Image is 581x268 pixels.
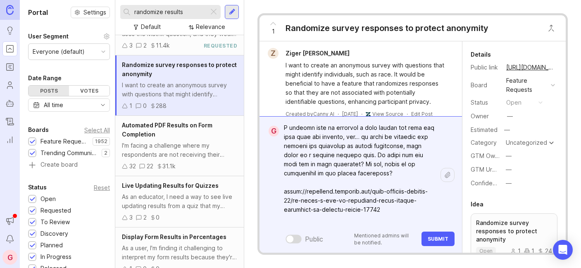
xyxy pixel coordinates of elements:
button: Close button [543,20,560,36]
div: — [502,124,512,135]
a: Reporting [2,132,17,147]
div: All time [44,100,63,110]
div: 2 [143,213,147,222]
a: Ideas [2,23,17,38]
div: 3 [129,41,133,50]
div: Reset [94,185,110,190]
div: — [507,112,513,121]
div: As a user, I'm finding it challenging to interpret my form results because they're displayed as n... [122,244,237,262]
div: Owner [471,112,500,121]
div: In Progress [40,252,71,261]
div: I want to create an anonymous survey with questions that might identify individuals, such as race... [286,61,445,106]
div: Status [28,182,47,192]
span: Display Form Results in Percentages [122,233,226,240]
div: open [506,98,521,107]
div: 1 [129,101,132,110]
div: Relevance [196,22,225,31]
div: Everyone (default) [33,47,85,56]
p: 1952 [95,138,107,145]
div: User Segment [28,31,69,41]
div: As an educator, I need a way to see live updating results from a quiz that my students are taking... [122,192,237,211]
a: Randomize survey responses to protect anonymityI want to create an anonymous survey with question... [115,55,244,116]
span: Settings [83,8,106,17]
a: Create board [28,162,110,169]
span: Live Updating Results for Quizzes [122,182,219,189]
div: Randomize survey responses to protect anonymity [286,22,488,34]
div: · [338,110,339,117]
h1: Portal [28,7,48,17]
div: 0 [156,213,160,222]
div: — [506,165,512,174]
a: Randomize survey responses to protect anonymityopen1124 [471,213,557,261]
div: — [506,151,512,160]
div: Edit Post [411,110,433,117]
img: zendesk [366,112,371,117]
a: Live Updating Results for QuizzesAs an educator, I need a way to see live updating results from a... [115,176,244,227]
div: Status [471,98,500,107]
div: — [506,179,512,188]
div: Created by Canny AI [286,110,334,117]
label: Confidence [471,179,503,187]
div: · [407,110,408,117]
span: Automated PDF Results on Form Completion [122,122,212,138]
img: Canny Home [6,5,14,14]
div: 11.4k [156,41,170,50]
p: open [479,248,493,254]
button: Submit [421,232,455,246]
div: Date Range [28,73,62,83]
time: [DATE] [342,111,358,117]
div: 24 [538,248,552,254]
div: Public link [471,63,500,72]
div: Uncategorized [506,140,547,146]
div: Estimated [471,127,498,133]
div: G [269,126,279,136]
div: Public [305,234,323,244]
a: Automated PDF Results on Form CompletionI'm facing a challenge where my respondents are not recei... [115,116,244,176]
div: Category [471,138,500,147]
div: 1 [524,248,534,254]
div: Idea [471,199,483,209]
button: G [2,250,17,265]
a: View Source [372,111,403,117]
span: Randomize survey responses to protect anonymity [122,61,237,77]
span: 1 [272,27,275,36]
div: Board [471,81,500,90]
div: 31.1k [162,162,176,171]
div: Details [471,50,491,60]
div: 0 [143,101,147,110]
p: Randomize survey responses to protect anonymity [476,219,552,244]
div: Open Intercom Messenger [553,240,573,260]
div: Votes [69,86,110,96]
div: To Review [40,218,70,227]
div: · [361,110,362,117]
div: Requested [40,206,71,215]
a: Autopilot [2,96,17,111]
p: 2 [104,150,107,156]
div: Default [141,22,161,31]
div: I'm facing a challenge where my respondents are not receiving their results after completing our ... [122,141,237,159]
div: Z [268,48,279,59]
a: [URL][DOMAIN_NAME] [504,62,557,73]
div: Feature Requests [506,76,548,94]
input: Search... [134,7,205,17]
a: Roadmaps [2,60,17,74]
button: Announcements [2,213,17,228]
div: Open [40,194,56,203]
a: Users [2,78,17,93]
button: Settings [71,7,110,18]
div: Feature Requests [40,137,88,146]
div: 3 [129,213,133,222]
label: GTM Urgency [471,166,510,173]
p: Mentioned admins will be notified. [354,232,417,246]
div: Boards [28,125,49,135]
div: 288 [156,101,167,110]
div: Planned [40,241,63,250]
button: Notifications [2,232,17,246]
svg: toggle icon [96,102,110,108]
div: 1 [510,248,521,254]
div: Trending Community Topics [40,148,98,158]
div: 32 [129,162,136,171]
div: Select All [84,128,110,132]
